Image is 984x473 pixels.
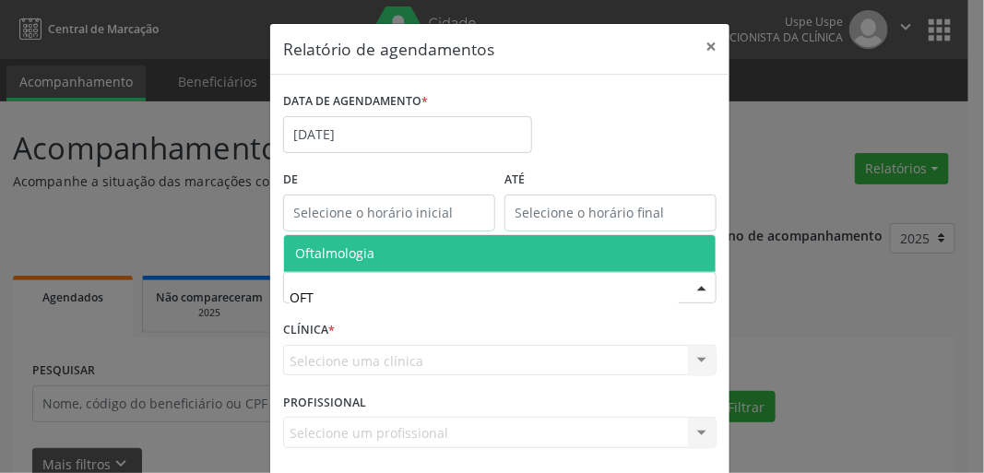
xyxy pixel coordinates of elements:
input: Seleciona uma especialidade [290,278,679,315]
input: Selecione o horário final [504,195,717,231]
label: DATA DE AGENDAMENTO [283,88,428,116]
label: De [283,166,495,195]
input: Selecione uma data ou intervalo [283,116,532,153]
label: CLÍNICA [283,316,335,345]
span: Oftalmologia [295,244,374,262]
label: PROFISSIONAL [283,388,366,417]
h5: Relatório de agendamentos [283,37,494,61]
button: Close [693,24,729,69]
input: Selecione o horário inicial [283,195,495,231]
label: ATÉ [504,166,717,195]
